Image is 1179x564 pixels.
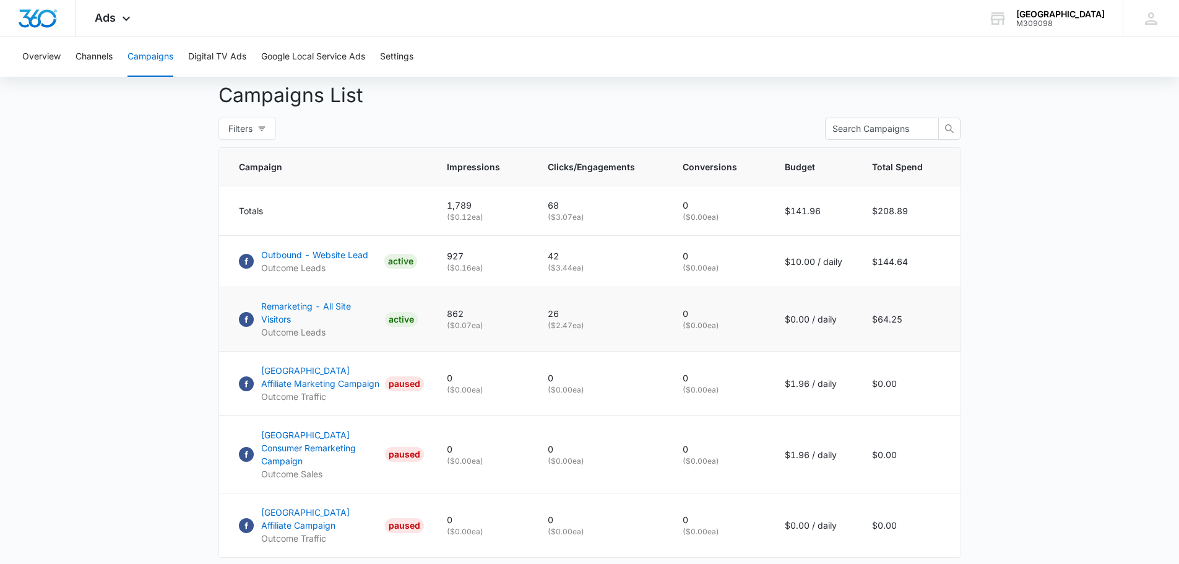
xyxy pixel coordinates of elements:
[683,199,755,212] p: 0
[683,262,755,274] p: ( $0.00 ea)
[385,518,424,533] div: PAUSED
[832,122,922,136] input: Search Campaigns
[548,384,653,396] p: ( $0.00 ea)
[239,447,254,462] img: Facebook
[1016,9,1105,19] div: account name
[22,37,61,77] button: Overview
[548,456,653,467] p: ( $0.00 ea)
[938,118,961,140] button: search
[785,377,842,390] p: $1.96 / daily
[548,199,653,212] p: 68
[447,371,518,384] p: 0
[261,532,380,545] p: Outcome Traffic
[548,249,653,262] p: 42
[447,160,500,173] span: Impressions
[548,212,653,223] p: ( $3.07 ea)
[261,261,368,274] p: Outcome Leads
[785,313,842,326] p: $0.00 / daily
[447,526,518,537] p: ( $0.00 ea)
[785,448,842,461] p: $1.96 / daily
[188,37,246,77] button: Digital TV Ads
[548,443,653,456] p: 0
[548,513,653,526] p: 0
[683,384,755,396] p: ( $0.00 ea)
[261,364,380,390] p: [GEOGRAPHIC_DATA] Affiliate Marketing Campaign
[380,37,413,77] button: Settings
[683,456,755,467] p: ( $0.00 ea)
[384,254,417,269] div: ACTIVE
[683,212,755,223] p: ( $0.00 ea)
[239,428,417,480] a: Facebook[GEOGRAPHIC_DATA] Consumer Remarketing CampaignOutcome SalesPAUSED
[127,37,173,77] button: Campaigns
[261,37,365,77] button: Google Local Service Ads
[261,248,368,261] p: Outbound - Website Lead
[385,376,424,391] div: PAUSED
[785,204,842,217] p: $141.96
[447,320,518,331] p: ( $0.07 ea)
[261,390,380,403] p: Outcome Traffic
[857,493,961,558] td: $0.00
[447,384,518,396] p: ( $0.00 ea)
[447,212,518,223] p: ( $0.12 ea)
[857,236,961,287] td: $144.64
[785,160,824,173] span: Budget
[76,37,113,77] button: Channels
[218,118,276,140] button: Filters
[447,443,518,456] p: 0
[385,447,424,462] div: PAUSED
[447,199,518,212] p: 1,789
[239,300,417,339] a: FacebookRemarketing - All Site VisitorsOutcome LeadsACTIVE
[218,80,961,110] p: Campaigns List
[548,371,653,384] p: 0
[1016,19,1105,28] div: account id
[239,364,417,403] a: Facebook[GEOGRAPHIC_DATA] Affiliate Marketing CampaignOutcome TrafficPAUSED
[683,513,755,526] p: 0
[857,186,961,236] td: $208.89
[261,326,380,339] p: Outcome Leads
[239,204,417,217] div: Totals
[447,513,518,526] p: 0
[872,160,923,173] span: Total Spend
[261,467,380,480] p: Outcome Sales
[385,312,418,327] div: ACTIVE
[683,443,755,456] p: 0
[228,122,253,136] span: Filters
[447,262,518,274] p: ( $0.16 ea)
[95,11,116,24] span: Ads
[239,312,254,327] img: Facebook
[857,352,961,416] td: $0.00
[261,300,380,326] p: Remarketing - All Site Visitors
[785,255,842,268] p: $10.00 / daily
[239,376,254,391] img: Facebook
[261,506,380,532] p: [GEOGRAPHIC_DATA] Affiliate Campaign
[239,248,417,274] a: FacebookOutbound - Website LeadOutcome LeadsACTIVE
[857,416,961,493] td: $0.00
[548,320,653,331] p: ( $2.47 ea)
[548,262,653,274] p: ( $3.44 ea)
[447,307,518,320] p: 862
[239,506,417,545] a: Facebook[GEOGRAPHIC_DATA] Affiliate CampaignOutcome TrafficPAUSED
[683,160,737,173] span: Conversions
[857,287,961,352] td: $64.25
[683,307,755,320] p: 0
[239,160,399,173] span: Campaign
[548,160,635,173] span: Clicks/Engagements
[683,249,755,262] p: 0
[548,526,653,537] p: ( $0.00 ea)
[683,526,755,537] p: ( $0.00 ea)
[239,518,254,533] img: Facebook
[447,249,518,262] p: 927
[548,307,653,320] p: 26
[785,519,842,532] p: $0.00 / daily
[683,320,755,331] p: ( $0.00 ea)
[261,428,380,467] p: [GEOGRAPHIC_DATA] Consumer Remarketing Campaign
[447,456,518,467] p: ( $0.00 ea)
[239,254,254,269] img: Facebook
[939,124,960,134] span: search
[683,371,755,384] p: 0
